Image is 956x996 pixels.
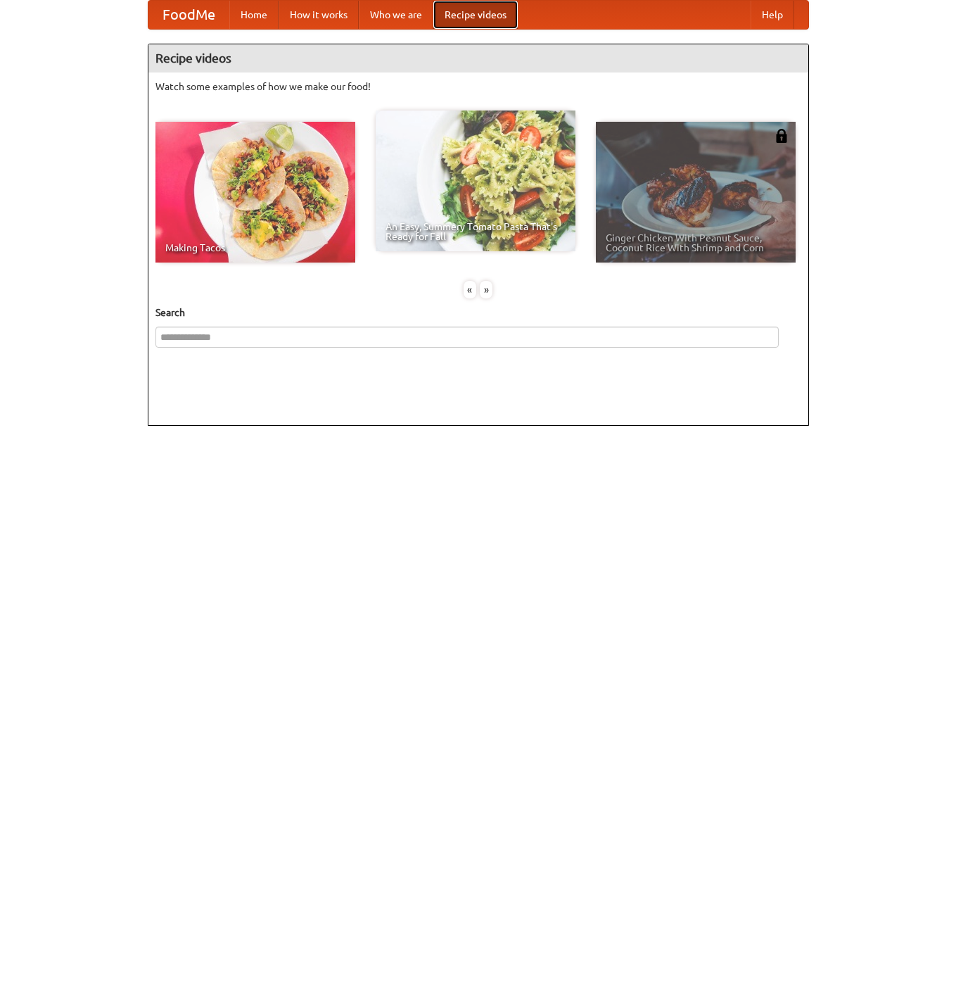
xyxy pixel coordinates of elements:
a: How it works [279,1,359,29]
a: An Easy, Summery Tomato Pasta That's Ready for Fall [376,111,575,251]
h5: Search [155,305,801,320]
a: Help [751,1,794,29]
img: 483408.png [775,129,789,143]
p: Watch some examples of how we make our food! [155,80,801,94]
a: Making Tacos [155,122,355,263]
div: « [464,281,476,298]
h4: Recipe videos [148,44,808,73]
a: Home [229,1,279,29]
div: » [480,281,492,298]
span: Making Tacos [165,243,345,253]
a: FoodMe [148,1,229,29]
a: Recipe videos [433,1,518,29]
span: An Easy, Summery Tomato Pasta That's Ready for Fall [385,222,566,241]
a: Who we are [359,1,433,29]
